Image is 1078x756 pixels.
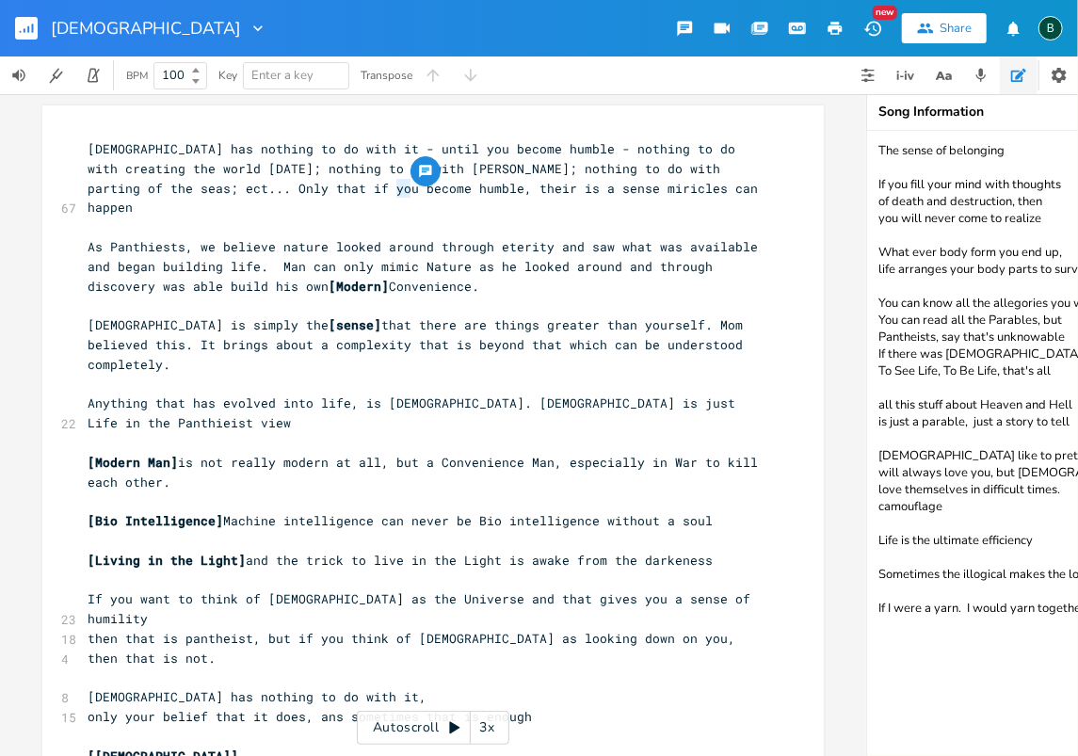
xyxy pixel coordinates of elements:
[1038,16,1063,40] div: BruCe
[357,711,509,745] div: Autoscroll
[88,512,713,529] span: Machine intelligence can never be Bio intelligence without a soul
[471,711,505,745] div: 3x
[361,70,412,81] div: Transpose
[88,630,735,647] span: then that is pantheist, but if you think of [DEMOGRAPHIC_DATA] as looking down on you,
[854,11,892,45] button: New
[329,316,381,333] span: [sense]
[51,20,241,37] span: [DEMOGRAPHIC_DATA]
[251,67,314,84] span: Enter a key
[88,512,223,529] span: [Bio Intelligence]
[88,590,758,627] span: If you want to think of [DEMOGRAPHIC_DATA] as the Universe and that gives you a sense of humility
[1038,7,1063,50] button: B
[88,454,765,491] span: is not really modern at all, but a Convenience Man, especially in War to kill each other.
[329,278,389,295] span: [Modern]
[88,552,246,569] span: [Living in the Light]
[88,650,216,667] span: then that is not.
[88,238,765,295] span: As Panthiests, we believe nature looked around through eterity and saw what was available and beg...
[126,71,148,81] div: BPM
[873,6,897,20] div: New
[902,13,987,43] button: Share
[88,140,765,216] span: [DEMOGRAPHIC_DATA] has nothing to do with it - until you become humble - nothing to do with creat...
[88,552,713,569] span: and the trick to live in the Light is awake from the darkeness
[88,394,743,431] span: Anything that has evolved into life, is [DEMOGRAPHIC_DATA]. [DEMOGRAPHIC_DATA] is just Life in th...
[88,688,426,705] span: [DEMOGRAPHIC_DATA] has nothing to do with it,
[88,454,178,471] span: [Modern Man]
[88,708,532,725] span: only your belief that it does, ans sometimes that is enough
[940,20,972,37] div: Share
[218,70,237,81] div: Key
[88,316,750,373] span: [DEMOGRAPHIC_DATA] is simply the that there are things greater than yourself. Mom believed this. ...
